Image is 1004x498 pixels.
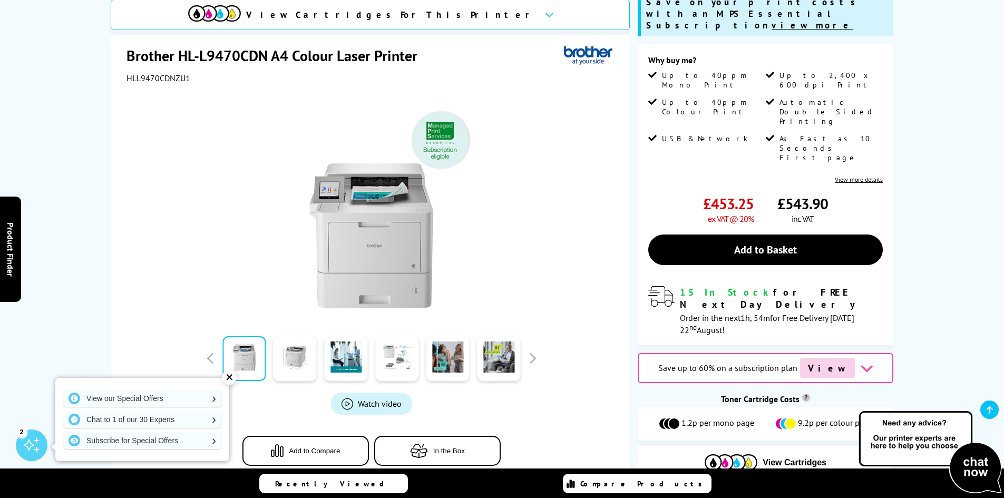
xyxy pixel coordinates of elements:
span: ex VAT @ 20% [708,213,754,224]
a: View our Special Offers [63,390,221,407]
span: Product Finder [5,222,16,276]
span: Up to 40ppm Mono Print [662,71,763,90]
a: Subscribe for Special Offers [63,432,221,449]
div: Toner Cartridge Costs [638,394,893,404]
a: Chat to 1 of our 30 Experts [63,411,221,428]
span: Order in the next for Free Delivery [DATE] 22 August! [680,313,854,335]
a: Add to Basket [648,235,883,265]
sup: nd [689,323,697,332]
div: modal_delivery [648,286,883,335]
div: Why buy me? [648,55,883,71]
span: £543.90 [777,194,828,213]
img: Brother HL-L9470CDN [268,104,475,311]
img: Brother [564,46,612,65]
span: Automatic Double Sided Printing [779,97,881,126]
span: inc VAT [792,213,814,224]
span: 1.2p per mono page [681,417,754,430]
button: Add to Compare [242,436,369,466]
div: for FREE Next Day Delivery [680,286,883,310]
span: Add to Compare [289,447,340,455]
h1: Brother HL-L9470CDN A4 Colour Laser Printer [126,46,428,65]
img: cmyk-icon.svg [188,5,241,22]
img: Open Live Chat window [856,409,1004,496]
a: Compare Products [563,474,711,493]
button: In the Box [374,436,501,466]
span: In the Box [433,447,465,455]
span: Recently Viewed [275,479,395,489]
a: View more details [835,175,883,183]
u: view more [772,19,853,31]
span: 9.2p per colour page [798,417,873,430]
span: HLL9470CDNZU1 [126,73,190,83]
button: View Cartridges [646,454,885,471]
span: 1h, 54m [740,313,770,323]
span: £453.25 [703,194,754,213]
img: Cartridges [705,454,757,471]
span: 15 In Stock [680,286,773,298]
a: Product_All_Videos [331,393,412,415]
span: Watch video [358,398,402,409]
div: 2 [16,426,27,437]
span: Compare Products [580,479,708,489]
span: View Cartridges [763,458,826,467]
sup: Cost per page [802,394,810,402]
div: ✕ [222,370,237,385]
span: USB & Network [662,134,748,143]
span: Save up to 60% on a subscription plan [658,363,797,373]
span: View Cartridges For This Printer [246,9,536,21]
span: As Fast as 10 Seconds First page [779,134,881,162]
a: Recently Viewed [259,474,408,493]
span: Up to 2,400 x 600 dpi Print [779,71,881,90]
span: Up to 40ppm Colour Print [662,97,763,116]
span: View [800,358,855,378]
